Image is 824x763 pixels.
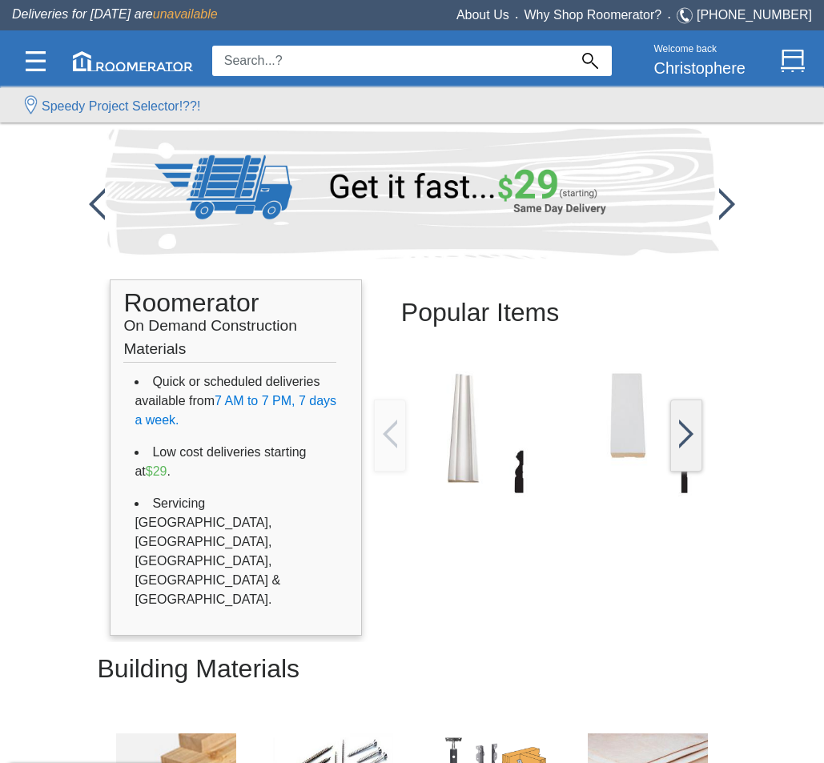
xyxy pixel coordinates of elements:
li: Servicing [GEOGRAPHIC_DATA], [GEOGRAPHIC_DATA], [GEOGRAPHIC_DATA], [GEOGRAPHIC_DATA] & [GEOGRAPHI... [135,488,336,616]
h2: Popular Items [401,286,675,339]
span: 7 AM to 7 PM, 7 days a week. [135,394,336,427]
span: • [661,14,677,21]
label: Speedy Project Selector!??! [42,97,200,116]
img: /app/images/Buttons/favicon.jpg [557,358,697,498]
img: /app/images/Buttons/favicon.jpg [383,420,397,448]
img: /app/images/Buttons/favicon.jpg [393,358,533,498]
img: /app/images/Buttons/favicon.jpg [679,420,693,448]
img: Cart.svg [781,49,805,73]
h1: Roomerator [123,280,336,363]
img: Search_Icon.svg [582,53,598,69]
img: /app/images/Buttons/favicon.jpg [719,188,735,220]
img: Categories.svg [26,51,46,71]
a: Why Shop Roomerator? [525,8,662,22]
a: About Us [456,8,509,22]
h2: Building Materials [97,642,726,696]
span: Deliveries for [DATE] are [12,7,218,21]
span: • [509,14,525,21]
li: Low cost deliveries starting at . [135,436,336,488]
img: Telephone.svg [677,6,697,26]
img: /app/images/Buttons/favicon.jpg [89,188,105,220]
a: [PHONE_NUMBER] [697,8,812,22]
span: unavailable [153,7,218,21]
img: roomerator-logo.svg [73,51,193,71]
input: Search...? [212,46,569,76]
li: Quick or scheduled deliveries available from [135,366,336,436]
span: $29 [146,464,167,478]
span: On Demand Construction Materials [123,309,297,357]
